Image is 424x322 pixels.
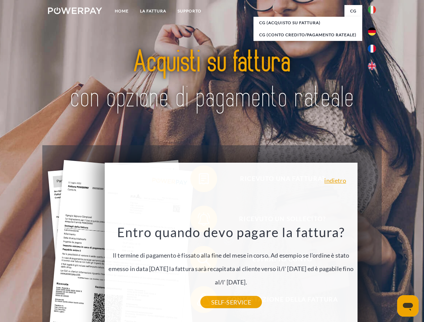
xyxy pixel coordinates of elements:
[64,32,360,128] img: title-powerpay_it.svg
[368,62,376,70] img: en
[134,5,172,17] a: LA FATTURA
[108,224,354,302] div: Il termine di pagamento è fissato alla fine del mese in corso. Ad esempio se l'ordine è stato eme...
[368,28,376,36] img: de
[109,5,134,17] a: Home
[397,295,419,317] iframe: Pulsante per aprire la finestra di messaggistica
[200,296,262,308] a: SELF-SERVICE
[368,6,376,14] img: it
[368,45,376,53] img: fr
[253,29,362,41] a: CG (Conto Credito/Pagamento rateale)
[253,17,362,29] a: CG (Acquisto su fattura)
[172,5,207,17] a: Supporto
[344,5,362,17] a: CG
[48,7,102,14] img: logo-powerpay-white.svg
[324,177,346,183] a: indietro
[108,224,354,240] h3: Entro quando devo pagare la fattura?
